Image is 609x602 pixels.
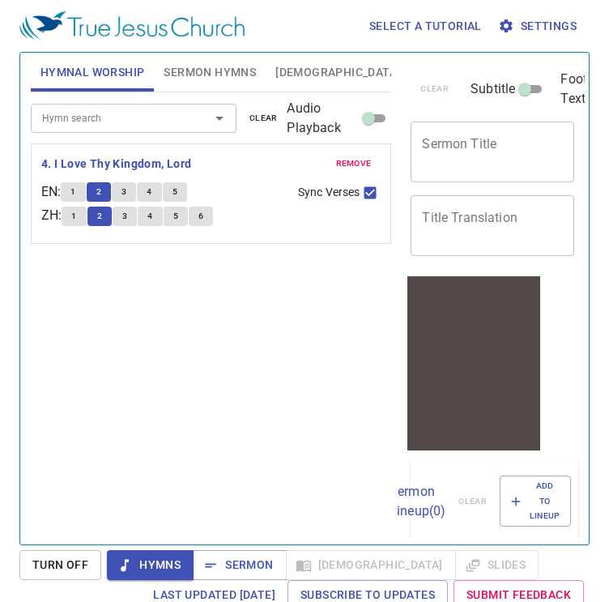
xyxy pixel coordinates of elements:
b: 4. I Love Thy Kingdom, Lord [41,154,192,174]
img: True Jesus Church [19,11,245,41]
span: Select a tutorial [369,16,482,36]
p: EN : [41,182,61,202]
button: 4. I Love Thy Kingdom, Lord [41,154,194,174]
button: 2 [87,182,111,202]
button: Add to Lineup [500,476,571,527]
span: Audio Playback [287,99,359,138]
span: [DEMOGRAPHIC_DATA] [275,62,400,83]
span: 4 [147,185,151,199]
button: Sermon [193,550,286,580]
p: Sermon Lineup ( 0 ) [390,482,445,521]
span: Add to Lineup [510,479,560,523]
button: 1 [61,182,85,202]
button: 5 [163,182,187,202]
div: Sermon Lineup(0)clearAdd to Lineup [411,459,578,543]
span: Subtitle [471,79,515,99]
span: 6 [198,209,203,224]
span: 1 [70,185,75,199]
span: remove [336,156,372,171]
button: Hymns [107,550,194,580]
span: Sermon [206,555,273,575]
span: 2 [97,209,102,224]
span: 4 [147,209,152,224]
button: 4 [137,182,161,202]
span: 1 [71,209,76,224]
button: 6 [189,207,213,226]
button: 2 [87,207,112,226]
span: Footer Text [560,70,598,109]
button: Settings [495,11,583,41]
span: Settings [501,16,577,36]
button: 3 [112,182,136,202]
button: Turn Off [19,550,101,580]
span: 3 [121,185,126,199]
button: remove [326,154,381,173]
button: 1 [62,207,86,226]
span: 3 [122,209,127,224]
button: Select a tutorial [363,11,488,41]
span: 5 [173,209,178,224]
button: 4 [138,207,162,226]
button: clear [240,109,287,128]
button: 5 [164,207,188,226]
iframe: from-child [404,273,543,454]
button: Open [208,107,231,130]
span: 2 [96,185,101,199]
span: Turn Off [32,555,88,575]
span: Hymns [120,555,181,575]
span: clear [249,111,278,126]
span: 5 [172,185,177,199]
p: ZH : [41,206,62,225]
span: Hymnal Worship [40,62,145,83]
span: Sync Verses [298,184,360,201]
span: Sermon Hymns [164,62,256,83]
button: 3 [113,207,137,226]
